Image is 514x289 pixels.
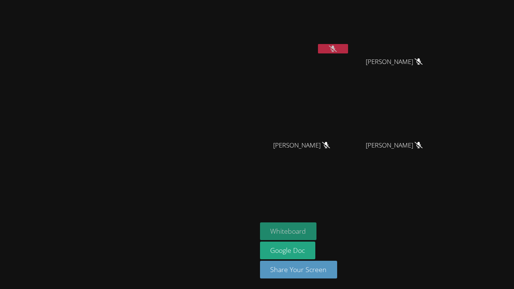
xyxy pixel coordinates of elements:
button: Whiteboard [260,222,317,240]
span: [PERSON_NAME] [366,140,423,151]
span: [PERSON_NAME] [273,140,330,151]
span: [PERSON_NAME] [366,56,423,67]
button: Share Your Screen [260,261,338,278]
a: Google Doc [260,242,316,259]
